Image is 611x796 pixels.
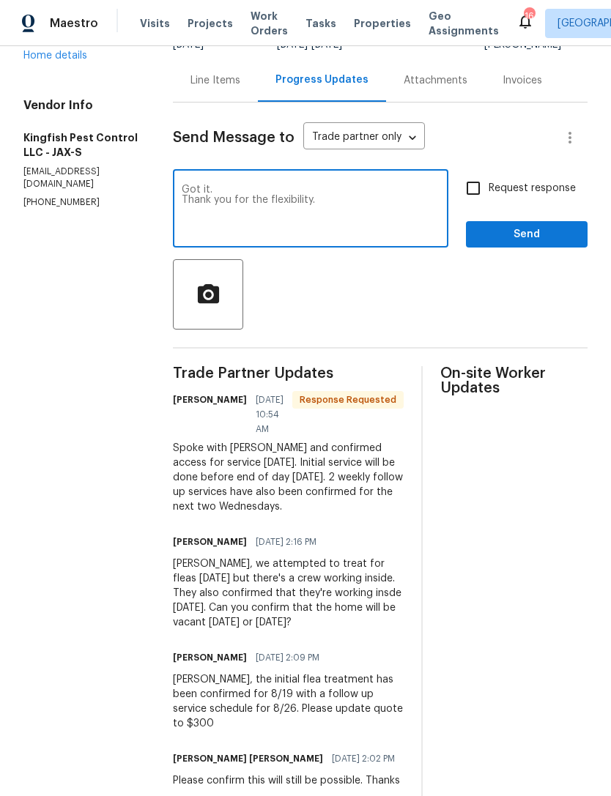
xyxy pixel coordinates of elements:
[173,441,404,514] div: Spoke with [PERSON_NAME] and confirmed access for service [DATE]. Initial service will be done be...
[23,98,138,113] h4: Vendor Info
[173,130,295,145] span: Send Message to
[173,672,404,731] div: [PERSON_NAME], the initial flea treatment has been confirmed for 8/19 with a follow up service sc...
[140,16,170,31] span: Visits
[23,165,138,190] p: [EMAIL_ADDRESS][DOMAIN_NAME]
[23,196,138,209] p: [PHONE_NUMBER]
[489,181,576,196] span: Request response
[256,650,319,665] span: [DATE] 2:09 PM
[503,73,542,88] div: Invoices
[303,126,425,150] div: Trade partner only
[173,557,404,630] div: [PERSON_NAME], we attempted to treat for fleas [DATE] but there's a crew working inside. They als...
[332,751,395,766] span: [DATE] 2:02 PM
[478,226,576,244] span: Send
[173,393,247,407] h6: [PERSON_NAME]
[251,9,288,38] span: Work Orders
[190,73,240,88] div: Line Items
[23,51,87,61] a: Home details
[173,650,247,665] h6: [PERSON_NAME]
[182,185,440,236] textarea: Got it. Thank you for the flexibility.
[173,366,404,381] span: Trade Partner Updates
[305,18,336,29] span: Tasks
[404,73,467,88] div: Attachments
[466,221,588,248] button: Send
[256,393,284,436] span: [DATE] 10:54 AM
[275,72,369,87] div: Progress Updates
[524,9,534,23] div: 16
[256,535,316,549] span: [DATE] 2:16 PM
[50,16,98,31] span: Maestro
[23,130,138,160] h5: Kingfish Pest Control LLC - JAX-S
[294,393,402,407] span: Response Requested
[173,773,404,788] div: Please confirm this will still be possible. Thanks
[173,535,247,549] h6: [PERSON_NAME]
[354,16,411,31] span: Properties
[440,366,588,395] span: On-site Worker Updates
[429,9,499,38] span: Geo Assignments
[188,16,233,31] span: Projects
[173,751,323,766] h6: [PERSON_NAME] [PERSON_NAME]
